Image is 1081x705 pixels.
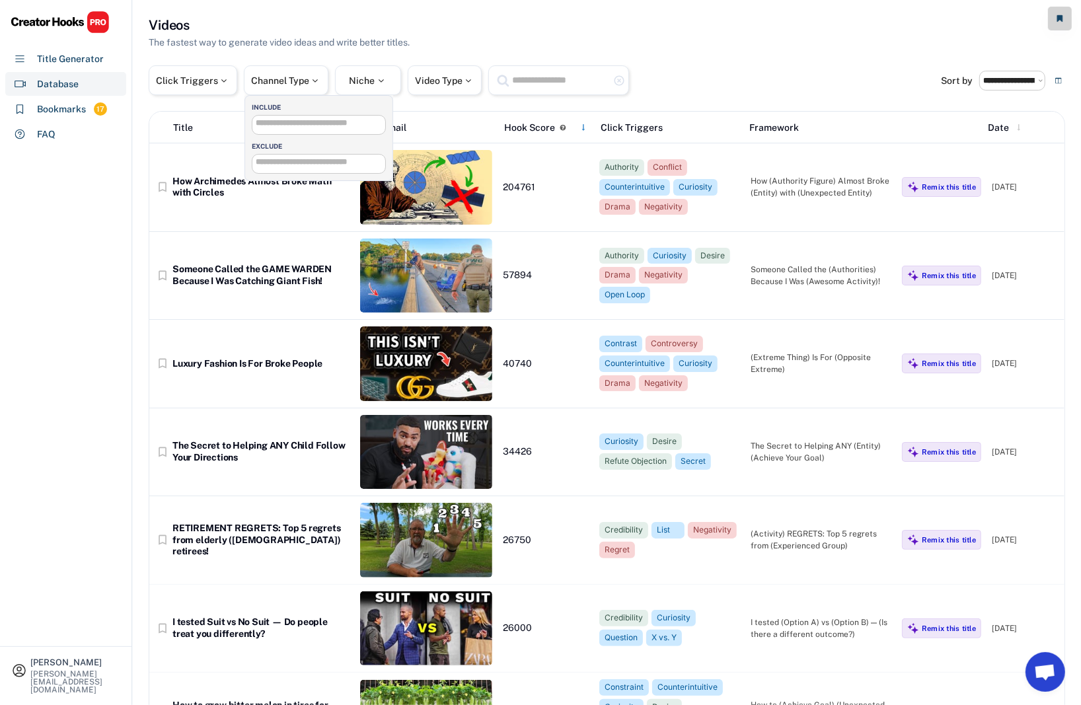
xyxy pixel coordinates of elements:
div: Conflict [653,162,682,173]
img: thumbnail.jpeg [360,415,492,490]
div: Framework [749,121,887,135]
div: FAQ [37,128,56,141]
img: MagicMajor%20%28Purple%29.svg [907,181,919,193]
div: Regret [605,544,630,556]
div: Controversy [651,338,698,350]
div: Open Loop [605,289,645,301]
img: RpNfMFNz2VM-0f64f0ef-0278-469e-9a2f-d9a38d947630.jpeg [360,239,492,313]
div: The Secret to Helping ANY Child Follow Your Directions [172,440,350,463]
div: [DATE] [992,534,1058,546]
div: [DATE] [992,181,1058,193]
div: Constraint [605,682,644,693]
div: (Activity) REGRETS: Top 5 regrets from (Experienced Group) [751,528,891,552]
div: Curiosity [653,250,687,262]
div: Curiosity [679,182,712,193]
div: How Archimedes Almost Broke Math with Circles [172,176,350,199]
div: 40740 [503,358,589,370]
img: Screenshot%202025-04-06%20at%2010.37.45%20PM.png [360,591,492,666]
div: (Extreme Thing) Is For (Opposite Extreme) [751,352,891,375]
div: Negativity [644,378,683,389]
div: 26750 [503,535,589,546]
img: thumbnail_mNUSJ3juAbA.jpg [360,503,492,577]
div: Question [605,632,638,644]
div: Authority [605,250,639,262]
div: Credibility [605,612,643,624]
div: Title Generator [37,52,104,66]
div: Someone Called the (Authorities) Because I Was (Awesome Activity)! [751,264,891,287]
div: [DATE] [992,270,1058,281]
div: Someone Called the GAME WARDEN Because I Was Catching Giant Fish! [172,264,350,287]
div: 204761 [503,182,589,194]
button: highlight_remove [613,75,625,87]
div: 17 [94,104,107,115]
img: MagicMajor%20%28Purple%29.svg [907,446,919,458]
text: bookmark_border [156,269,169,282]
div: List [657,525,679,536]
div: Curiosity [679,358,712,369]
div: I tested Suit vs No Suit — Do people treat you differently? [172,616,350,640]
div: Niche [350,76,387,85]
div: EXCLUDE [252,141,392,151]
div: Secret [681,456,706,467]
button: bookmark_border [156,445,169,459]
img: MagicMajor%20%28Purple%29.svg [907,534,919,546]
div: RETIREMENT REGRETS: Top 5 regrets from elderly ([DEMOGRAPHIC_DATA]) retirees! [172,523,350,558]
div: How (Authority Figure) Almost Broke (Entity) with (Unexpected Entity) [751,175,891,199]
div: Thumbnail [361,121,494,135]
div: 34426 [503,446,589,458]
div: 57894 [503,270,589,281]
div: Curiosity [605,436,638,447]
div: Video Type [415,76,474,85]
div: Negativity [693,525,731,536]
div: Authority [605,162,639,173]
div: Title [173,121,193,135]
div: [PERSON_NAME][EMAIL_ADDRESS][DOMAIN_NAME] [30,670,120,694]
div: Counterintuitive [657,682,718,693]
div: The fastest way to generate video ideas and write better titles. [149,36,410,50]
img: MagicMajor%20%28Purple%29.svg [907,270,919,281]
button: bookmark_border [156,622,169,635]
div: Remix this title [922,182,976,192]
div: Desire [652,436,677,447]
h3: Videos [149,16,190,34]
div: Click Triggers [156,76,230,85]
img: MagicMajor%20%28Purple%29.svg [907,622,919,634]
div: INCLUDE [252,102,392,112]
div: Sort by [941,76,973,85]
div: Curiosity [657,612,690,624]
div: Remix this title [922,271,976,280]
div: Click Triggers [601,121,739,135]
div: X vs. Y [652,632,677,644]
div: Refute Objection [605,456,667,467]
div: Database [37,77,79,91]
div: Remix this title [922,447,976,457]
div: Drama [605,270,630,281]
button: bookmark_border [156,180,169,194]
div: Bookmarks [37,102,86,116]
div: Drama [605,202,630,213]
div: [DATE] [992,622,1058,634]
div: I tested (Option A) vs (Option B) — (Is there a different outcome?) [751,616,891,640]
div: Negativity [644,202,683,213]
img: FGDB22dpmwk-23d8318d-3ba0-4a59-8e0c-dafd0b92d7b3.jpeg [360,326,492,401]
div: Drama [605,378,630,389]
div: Negativity [644,270,683,281]
div: Date [988,121,1009,135]
div: The Secret to Helping ANY (Entity) (Achieve Your Goal) [751,440,891,464]
div: [PERSON_NAME] [30,658,120,667]
a: Open chat [1025,652,1065,692]
div: [DATE] [992,357,1058,369]
div: Credibility [605,525,643,536]
div: Counterintuitive [605,182,665,193]
div: Contrast [605,338,637,350]
div: Hook Score [504,121,555,135]
button: bookmark_border [156,533,169,546]
div: Counterintuitive [605,358,665,369]
div: Luxury Fashion Is For Broke People [172,358,350,370]
div: Remix this title [922,535,976,544]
